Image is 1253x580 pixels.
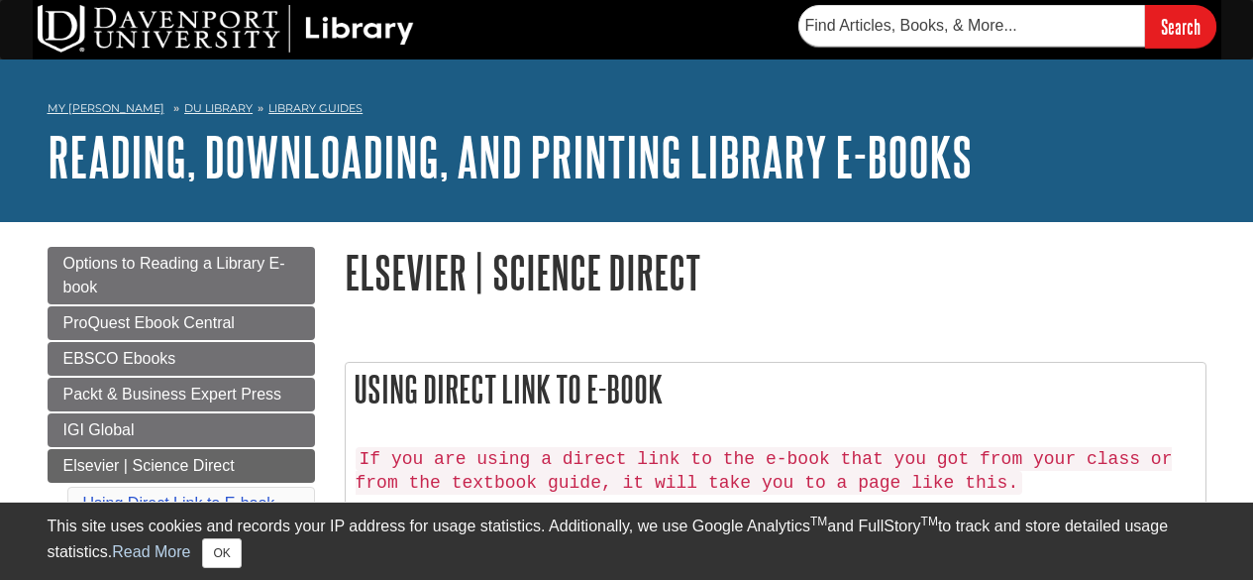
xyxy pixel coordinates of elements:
[798,5,1145,47] input: Find Articles, Books, & More...
[63,421,135,438] span: IGI Global
[63,314,235,331] span: ProQuest Ebook Central
[798,5,1216,48] form: Searches DU Library's articles, books, and more
[48,95,1206,127] nav: breadcrumb
[63,457,235,474] span: Elsevier | Science Direct
[63,386,282,403] span: Packt & Business Expert Press
[48,378,315,411] a: Packt & Business Expert Press
[112,543,190,560] a: Read More
[1145,5,1216,48] input: Search
[268,101,363,115] a: Library Guides
[921,515,938,528] sup: TM
[83,495,275,512] a: Using Direct Link to E-book
[63,350,176,367] span: EBSCO Ebooks
[48,342,315,376] a: EBSCO Ebooks
[48,100,164,117] a: My [PERSON_NAME]
[63,255,285,295] span: Options to Reading a Library E-book
[48,413,315,447] a: IGI Global
[48,247,315,304] a: Options to Reading a Library E-book
[48,515,1206,568] div: This site uses cookies and records your IP address for usage statistics. Additionally, we use Goo...
[346,363,1205,415] h2: Using Direct Link to E-book
[48,449,315,483] a: Elsevier | Science Direct
[48,126,972,187] a: Reading, Downloading, and Printing Library E-books
[810,515,827,528] sup: TM
[356,447,1173,495] code: If you are using a direct link to the e-book that you got from your class or from the textbook gu...
[184,101,253,115] a: DU Library
[38,5,414,53] img: DU Library
[345,247,1206,297] h1: Elsevier | Science Direct
[202,538,241,568] button: Close
[48,306,315,340] a: ProQuest Ebook Central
